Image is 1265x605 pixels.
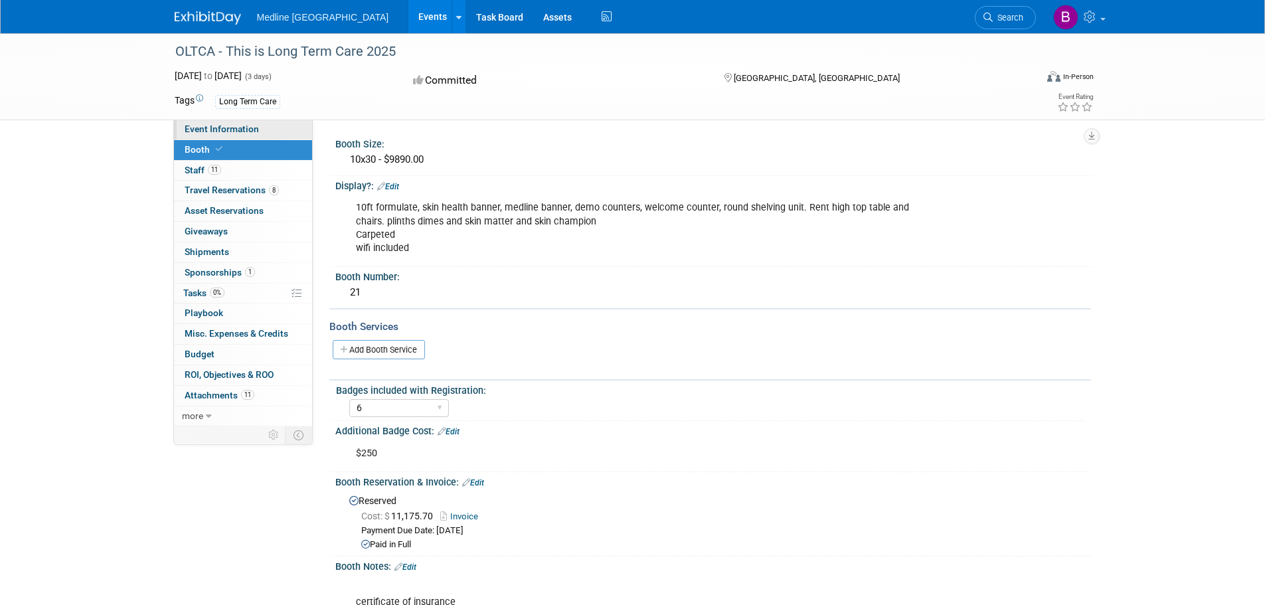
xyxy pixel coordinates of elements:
[1057,94,1093,100] div: Event Rating
[285,426,312,444] td: Toggle Event Tabs
[336,381,1085,397] div: Badges included with Registration:
[174,242,312,262] a: Shipments
[202,70,214,81] span: to
[185,205,264,216] span: Asset Reservations
[245,267,255,277] span: 1
[335,472,1091,489] div: Booth Reservation & Invoice:
[182,410,203,421] span: more
[174,181,312,201] a: Travel Reservations8
[185,267,255,278] span: Sponsorships
[174,161,312,181] a: Staff11
[361,525,1081,537] div: Payment Due Date: [DATE]
[174,222,312,242] a: Giveaways
[462,478,484,487] a: Edit
[1062,72,1094,82] div: In-Person
[174,201,312,221] a: Asset Reservations
[975,6,1036,29] a: Search
[185,226,228,236] span: Giveaways
[171,40,1016,64] div: OLTCA - This is Long Term Care 2025
[174,303,312,323] a: Playbook
[361,511,391,521] span: Cost: $
[175,94,203,109] td: Tags
[174,140,312,160] a: Booth
[175,11,241,25] img: ExhibitDay
[734,73,900,83] span: [GEOGRAPHIC_DATA], [GEOGRAPHIC_DATA]
[185,349,214,359] span: Budget
[175,70,242,81] span: [DATE] [DATE]
[440,511,485,521] a: Invoice
[174,263,312,283] a: Sponsorships1
[1053,5,1078,30] img: Brad Imhoff
[409,69,703,92] div: Committed
[394,562,416,572] a: Edit
[335,176,1091,193] div: Display?:
[208,165,221,175] span: 11
[347,195,945,261] div: 10ft formulate, skin health banner, medline banner, demo counters, welcome counter, round shelvin...
[333,340,425,359] a: Add Booth Service
[210,288,224,298] span: 0%
[216,145,222,153] i: Booth reservation complete
[993,13,1023,23] span: Search
[262,426,286,444] td: Personalize Event Tab Strip
[185,185,279,195] span: Travel Reservations
[185,328,288,339] span: Misc. Expenses & Credits
[185,165,221,175] span: Staff
[183,288,224,298] span: Tasks
[174,365,312,385] a: ROI, Objectives & ROO
[215,95,280,109] div: Long Term Care
[185,307,223,318] span: Playbook
[244,72,272,81] span: (3 days)
[241,390,254,400] span: 11
[185,124,259,134] span: Event Information
[361,511,438,521] span: 11,175.70
[377,182,399,191] a: Edit
[185,144,225,155] span: Booth
[361,539,1081,551] div: Paid in Full
[185,369,274,380] span: ROI, Objectives & ROO
[958,69,1094,89] div: Event Format
[438,427,460,436] a: Edit
[174,284,312,303] a: Tasks0%
[345,282,1081,303] div: 21
[174,120,312,139] a: Event Information
[174,386,312,406] a: Attachments11
[329,319,1091,334] div: Booth Services
[269,185,279,195] span: 8
[335,557,1091,574] div: Booth Notes:
[345,149,1081,170] div: 10x30 - $9890.00
[335,267,1091,284] div: Booth Number:
[345,491,1081,551] div: Reserved
[335,134,1091,151] div: Booth Size:
[174,324,312,344] a: Misc. Expenses & Credits
[185,246,229,257] span: Shipments
[174,406,312,426] a: more
[335,421,1091,438] div: Additional Badge Cost:
[174,345,312,365] a: Budget
[347,440,945,467] div: $250
[185,390,254,400] span: Attachments
[257,12,389,23] span: Medline [GEOGRAPHIC_DATA]
[1047,71,1060,82] img: Format-Inperson.png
